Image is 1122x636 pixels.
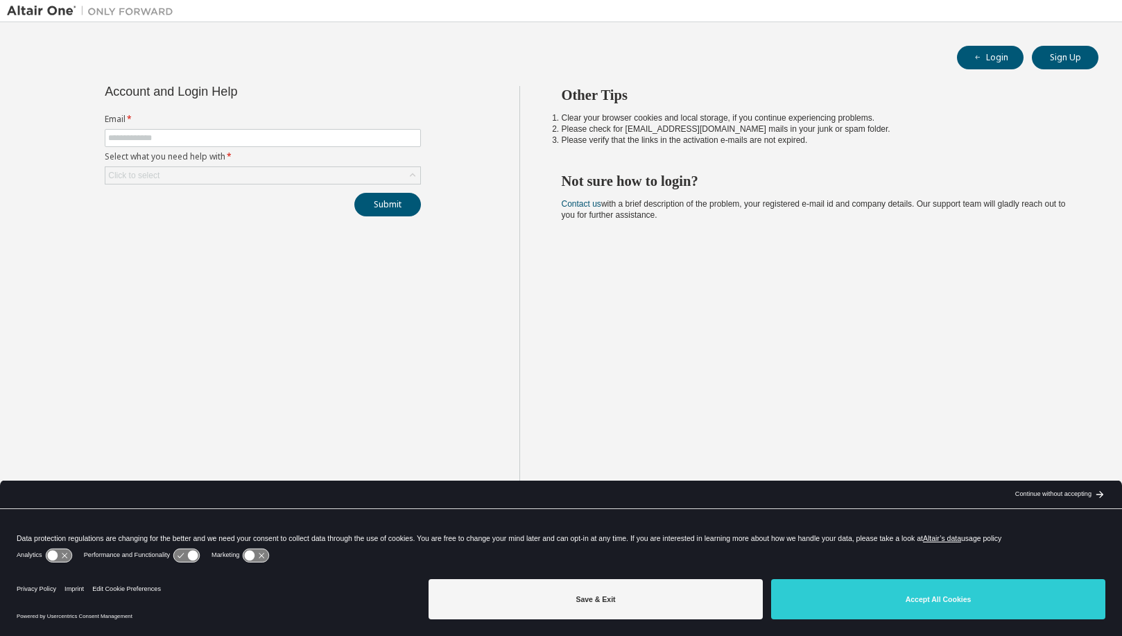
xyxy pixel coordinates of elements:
[105,151,421,162] label: Select what you need help with
[957,46,1024,69] button: Login
[105,86,358,97] div: Account and Login Help
[562,135,1074,146] li: Please verify that the links in the activation e-mails are not expired.
[354,193,421,216] button: Submit
[562,199,1066,220] span: with a brief description of the problem, your registered e-mail id and company details. Our suppo...
[562,123,1074,135] li: Please check for [EMAIL_ADDRESS][DOMAIN_NAME] mails in your junk or spam folder.
[562,86,1074,104] h2: Other Tips
[562,112,1074,123] li: Clear your browser cookies and local storage, if you continue experiencing problems.
[562,199,601,209] a: Contact us
[108,170,159,181] div: Click to select
[562,172,1074,190] h2: Not sure how to login?
[7,4,180,18] img: Altair One
[105,167,420,184] div: Click to select
[105,114,421,125] label: Email
[1032,46,1098,69] button: Sign Up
